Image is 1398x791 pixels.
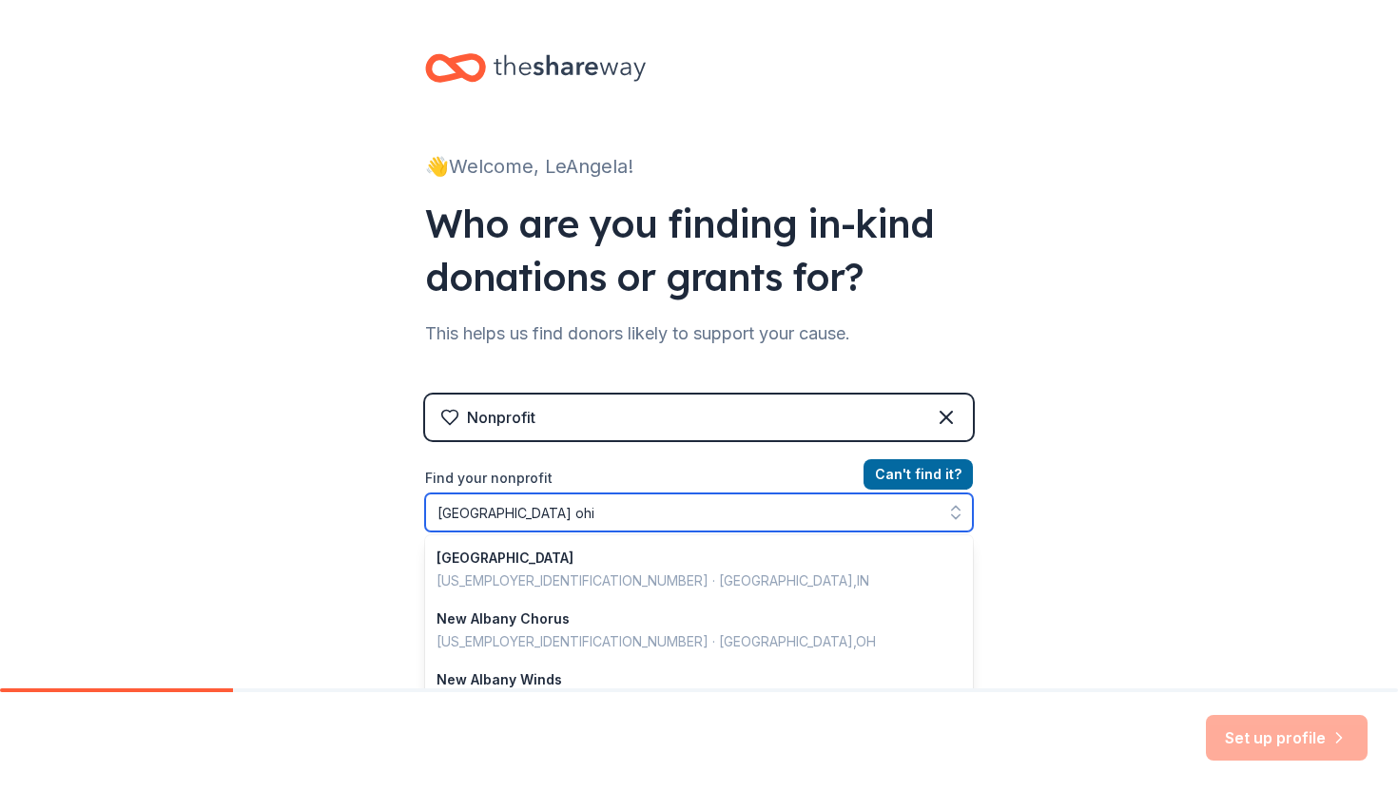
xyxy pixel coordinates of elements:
[437,547,939,569] div: [GEOGRAPHIC_DATA]
[425,493,973,531] input: Search by name, EIN, or city
[437,630,939,653] div: [US_EMPLOYER_IDENTIFICATION_NUMBER] · [GEOGRAPHIC_DATA] , OH
[437,569,939,592] div: [US_EMPLOYER_IDENTIFICATION_NUMBER] · [GEOGRAPHIC_DATA] , IN
[437,668,939,691] div: New Albany Winds
[437,608,939,630] div: New Albany Chorus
